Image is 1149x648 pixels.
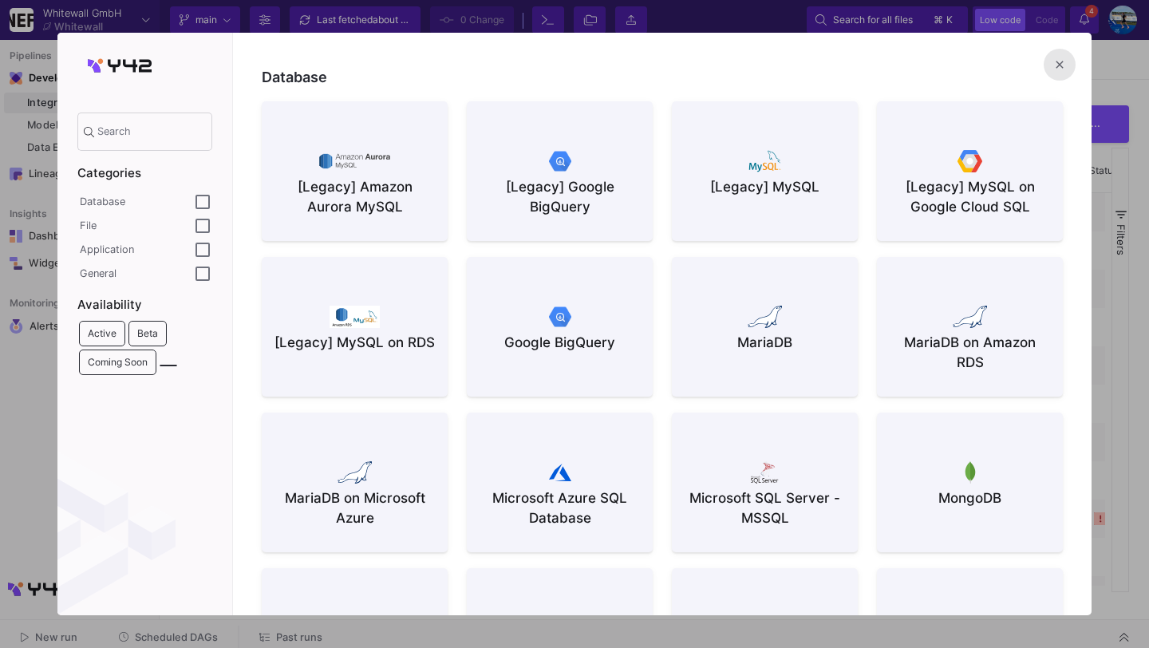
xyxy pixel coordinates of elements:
[79,350,156,375] button: Coming Soon
[890,333,1050,373] div: MariaDB on Amazon RDS
[672,101,858,241] button: [Legacy] MySQL[Legacy] MySQL
[80,219,195,232] div: File
[467,413,653,552] button: Microsoft Azure SQL DatabaseMicrosoft Azure SQL Database
[319,150,391,172] img: [Legacy] Amazon Aurora MySQL
[685,488,845,528] div: Microsoft SQL Server - MSSQL
[137,327,158,339] span: Beta
[959,461,981,484] img: MongoDB
[480,333,640,353] div: Google BigQuery
[79,321,125,346] button: Active
[685,177,845,197] div: [Legacy] MySQL
[751,461,779,484] img: Microsoft SQL Server - MSSQL
[330,306,381,328] img: [Legacy] MySQL on RDS
[80,243,195,256] div: Application
[958,150,982,172] img: [Legacy] MySQL on Google Cloud SQL
[262,101,448,241] button: [Legacy] Amazon Aurora MySQL[Legacy] Amazon Aurora MySQL
[338,461,371,484] img: MariaDB on Microsoft Azure
[80,196,195,208] div: Database
[953,306,986,328] img: MariaDB on Amazon RDS
[877,257,1063,397] button: MariaDB on Amazon RDSMariaDB on Amazon RDS
[262,257,448,397] button: [Legacy] MySQL on RDS[Legacy] MySQL on RDS
[274,333,435,353] div: [Legacy] MySQL on RDS
[877,101,1063,241] button: [Legacy] MySQL on Google Cloud SQL[Legacy] MySQL on Google Cloud SQL
[890,177,1050,217] div: [Legacy] MySQL on Google Cloud SQL
[1050,55,1069,74] mat-icon: close
[685,333,845,353] div: MariaDB
[56,451,176,616] img: simple-pattern.svg
[262,413,448,552] button: MariaDB on Microsoft AzureMariaDB on Microsoft Azure
[252,71,1072,93] h4: Database
[80,267,195,280] div: General
[480,488,640,528] div: Microsoft Azure SQL Database
[467,101,653,241] button: [Legacy] Google BigQuery[Legacy] Google BigQuery
[549,306,571,328] img: Google BigQuery
[128,321,167,346] button: Beta
[77,167,212,180] div: Categories
[549,461,571,484] img: Microsoft Azure SQL Database
[890,488,1050,508] div: MongoDB
[549,150,571,172] img: [Legacy] Google BigQuery
[480,177,640,217] div: [Legacy] Google BigQuery
[77,298,212,311] div: Availability
[672,413,858,552] button: Microsoft SQL Server - MSSQLMicrosoft SQL Server - MSSQL
[274,177,435,217] div: [Legacy] Amazon Aurora MySQL
[274,488,435,528] div: MariaDB on Microsoft Azure
[748,150,780,172] img: [Legacy] MySQL
[748,306,781,328] img: MariaDB
[88,327,116,339] span: Active
[877,413,1063,552] button: MongoDBMongoDB
[672,257,858,397] button: MariaDBMariaDB
[88,356,148,368] span: Coming Soon
[467,257,653,397] button: Google BigQueryGoogle BigQuery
